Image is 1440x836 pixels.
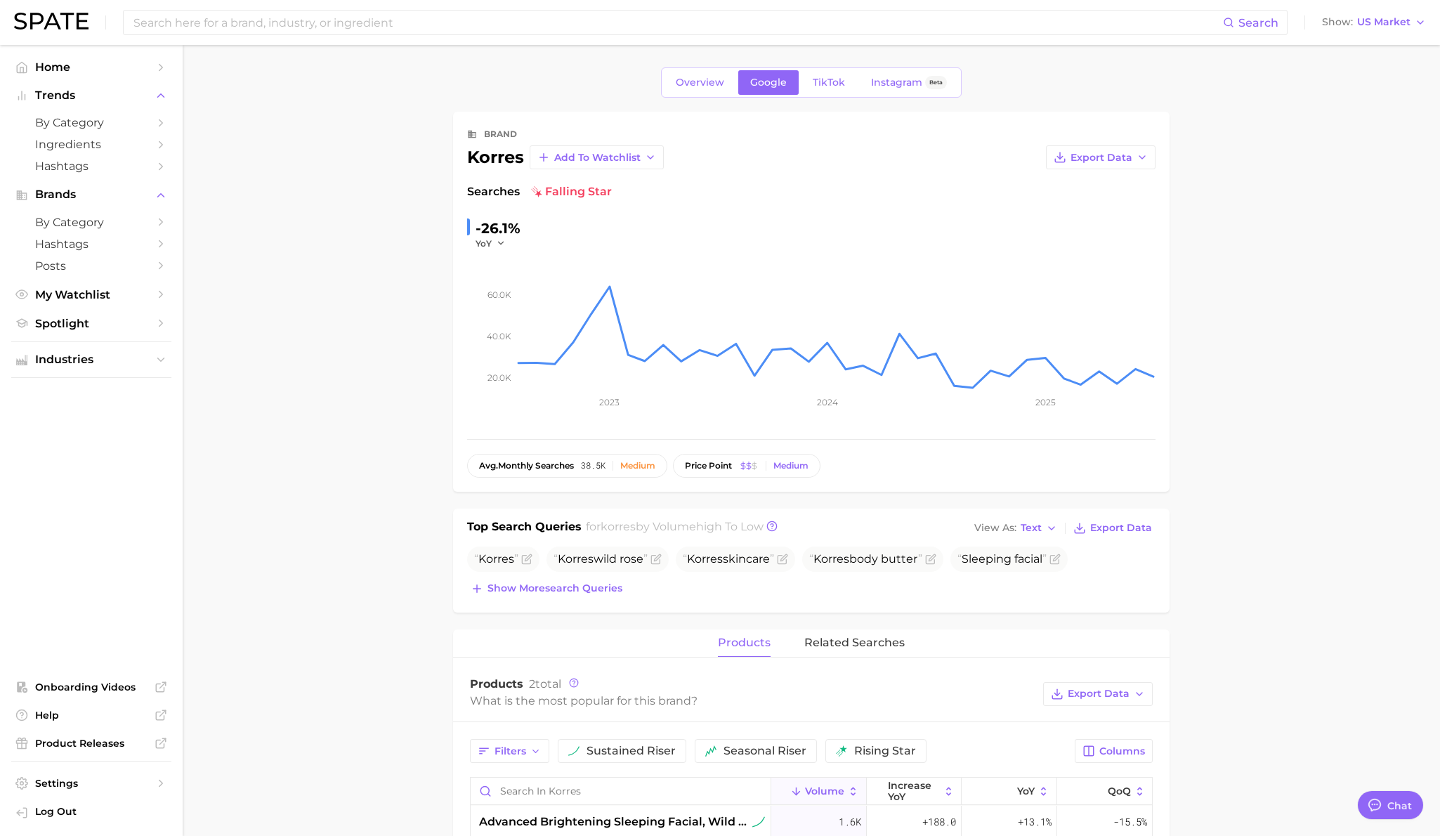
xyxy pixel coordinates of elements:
span: Korres [813,552,849,566]
span: Searches [467,183,520,200]
span: Overview [676,77,724,89]
span: Korres [478,552,514,566]
button: ShowUS Market [1318,13,1429,32]
button: price pointMedium [673,454,820,478]
span: Settings [35,777,148,790]
div: Medium [620,461,655,471]
span: Add to Watchlist [554,152,641,164]
span: Google [750,77,787,89]
a: Hashtags [11,155,171,177]
span: My Watchlist [35,288,148,301]
span: Posts [35,259,148,273]
span: Brands [35,188,148,201]
span: Volume [805,785,844,797]
button: increase YoY [867,778,962,805]
button: Add to Watchlist [530,145,664,169]
a: Posts [11,255,171,277]
button: Flag as miscategorized or irrelevant [650,554,662,565]
span: 38.5k [581,461,606,471]
button: Flag as miscategorized or irrelevant [925,554,936,565]
span: Log Out [35,805,160,818]
button: Flag as miscategorized or irrelevant [777,554,788,565]
a: by Category [11,211,171,233]
span: View As [974,524,1016,532]
span: Products [470,677,523,691]
span: 2 [529,677,535,691]
a: by Category [11,112,171,133]
div: brand [484,126,517,143]
tspan: 2023 [599,397,620,407]
span: seasonal riser [724,745,806,757]
span: Show [1322,18,1353,26]
div: Medium [773,461,809,471]
span: products [718,636,771,649]
tspan: 40.0k [487,331,511,341]
button: Show moresearch queries [467,579,626,599]
span: Home [35,60,148,74]
tspan: 20.0k [487,372,511,383]
span: sustained riser [587,745,676,757]
button: Export Data [1043,682,1153,706]
span: total [529,677,561,691]
div: What is the most popular for this brand? [470,691,1036,710]
a: Home [11,56,171,78]
span: high to low [696,520,764,533]
span: monthly searches [479,461,574,471]
button: Export Data [1046,145,1156,169]
a: Onboarding Videos [11,677,171,698]
span: Show more search queries [487,582,622,594]
img: rising star [836,745,847,757]
span: Sleeping facial [957,552,1047,566]
a: Help [11,705,171,726]
span: US Market [1357,18,1410,26]
input: Search in korres [471,778,771,804]
button: Volume [771,778,866,805]
a: Settings [11,773,171,794]
span: YoY [476,237,492,249]
div: -26.1% [476,217,521,240]
span: Text [1021,524,1042,532]
button: YoY [476,237,506,249]
span: +13.1% [1018,814,1052,830]
h1: Top Search Queries [467,518,582,538]
span: Columns [1099,745,1145,757]
a: Product Releases [11,733,171,754]
span: Ingredients [35,138,148,151]
span: TikTok [813,77,845,89]
span: increase YoY [888,780,940,802]
span: QoQ [1108,785,1131,797]
a: Hashtags [11,233,171,255]
button: YoY [962,778,1056,805]
span: related searches [804,636,905,649]
input: Search here for a brand, industry, or ingredient [132,11,1223,34]
button: Filters [470,739,549,763]
span: 1.6k [839,814,861,830]
span: Industries [35,353,148,366]
span: Hashtags [35,159,148,173]
span: price point [685,461,732,471]
tspan: 2025 [1035,397,1056,407]
span: -15.5% [1113,814,1147,830]
span: Spotlight [35,317,148,330]
button: Export Data [1070,518,1156,538]
span: wild rose [554,552,648,566]
span: Instagram [871,77,922,89]
button: QoQ [1057,778,1152,805]
button: Industries [11,349,171,370]
img: SPATE [14,13,89,30]
a: My Watchlist [11,284,171,306]
span: skincare [683,552,774,566]
span: by Category [35,116,148,129]
span: Beta [929,77,943,89]
span: Trends [35,89,148,102]
span: Export Data [1068,688,1130,700]
a: Spotlight [11,313,171,334]
span: Korres [558,552,594,566]
span: Onboarding Videos [35,681,148,693]
a: InstagramBeta [859,70,959,95]
button: Columns [1075,739,1153,763]
span: advanced brightening sleeping facial, wild rose [479,814,750,830]
span: Export Data [1090,522,1152,534]
abbr: average [479,460,498,471]
span: Help [35,709,148,721]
